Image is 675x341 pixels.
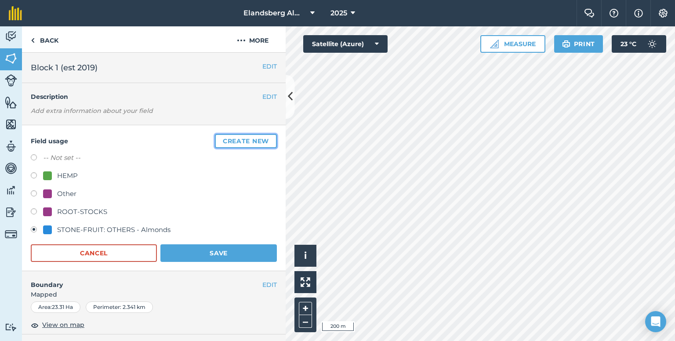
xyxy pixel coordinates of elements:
[554,35,603,53] button: Print
[31,92,277,102] h4: Description
[262,92,277,102] button: EDIT
[658,9,668,18] img: A cog icon
[31,320,84,330] button: View on map
[31,134,277,148] h4: Field usage
[22,290,286,299] span: Mapped
[22,26,67,52] a: Back
[584,9,595,18] img: Two speech bubbles overlapping with the left bubble in the forefront
[5,140,17,153] img: svg+xml;base64,PD94bWwgdmVyc2lvbj0iMS4wIiBlbmNvZGluZz0idXRmLTgiPz4KPCEtLSBHZW5lcmF0b3I6IEFkb2JlIE...
[31,107,153,115] em: Add extra information about your field
[31,35,35,46] img: svg+xml;base64,PHN2ZyB4bWxucz0iaHR0cDovL3d3dy53My5vcmcvMjAwMC9zdmciIHdpZHRoPSI5IiBoZWlnaHQ9IjI0Ii...
[5,184,17,197] img: svg+xml;base64,PD94bWwgdmVyc2lvbj0iMS4wIiBlbmNvZGluZz0idXRmLTgiPz4KPCEtLSBHZW5lcmF0b3I6IEFkb2JlIE...
[5,228,17,240] img: svg+xml;base64,PD94bWwgdmVyc2lvbj0iMS4wIiBlbmNvZGluZz0idXRmLTgiPz4KPCEtLSBHZW5lcmF0b3I6IEFkb2JlIE...
[42,320,84,330] span: View on map
[301,277,310,287] img: Four arrows, one pointing top left, one top right, one bottom right and the last bottom left
[480,35,545,53] button: Measure
[304,250,307,261] span: i
[57,189,76,199] div: Other
[243,8,307,18] span: Elandsberg Almonds
[5,96,17,109] img: svg+xml;base64,PHN2ZyB4bWxucz0iaHR0cDovL3d3dy53My5vcmcvMjAwMC9zdmciIHdpZHRoPSI1NiIgaGVpZ2h0PSI2MC...
[299,302,312,315] button: +
[5,30,17,43] img: svg+xml;base64,PD94bWwgdmVyc2lvbj0iMS4wIiBlbmNvZGluZz0idXRmLTgiPz4KPCEtLSBHZW5lcmF0b3I6IEFkb2JlIE...
[5,118,17,131] img: svg+xml;base64,PHN2ZyB4bWxucz0iaHR0cDovL3d3dy53My5vcmcvMjAwMC9zdmciIHdpZHRoPSI1NiIgaGVpZ2h0PSI2MC...
[220,26,286,52] button: More
[262,280,277,290] button: EDIT
[5,323,17,331] img: svg+xml;base64,PD94bWwgdmVyc2lvbj0iMS4wIiBlbmNvZGluZz0idXRmLTgiPz4KPCEtLSBHZW5lcmF0b3I6IEFkb2JlIE...
[57,170,78,181] div: HEMP
[237,35,246,46] img: svg+xml;base64,PHN2ZyB4bWxucz0iaHR0cDovL3d3dy53My5vcmcvMjAwMC9zdmciIHdpZHRoPSIyMCIgaGVpZ2h0PSIyNC...
[31,62,98,74] span: Block 1 (est 2019)
[621,35,636,53] span: 23 ° C
[5,206,17,219] img: svg+xml;base64,PD94bWwgdmVyc2lvbj0iMS4wIiBlbmNvZGluZz0idXRmLTgiPz4KPCEtLSBHZW5lcmF0b3I6IEFkb2JlIE...
[57,225,171,235] div: STONE-FRUIT: OTHERS - Almonds
[43,152,80,163] label: -- Not set --
[215,134,277,148] button: Create new
[609,9,619,18] img: A question mark icon
[22,271,262,290] h4: Boundary
[643,35,661,53] img: svg+xml;base64,PD94bWwgdmVyc2lvbj0iMS4wIiBlbmNvZGluZz0idXRmLTgiPz4KPCEtLSBHZW5lcmF0b3I6IEFkb2JlIE...
[5,162,17,175] img: svg+xml;base64,PD94bWwgdmVyc2lvbj0iMS4wIiBlbmNvZGluZz0idXRmLTgiPz4KPCEtLSBHZW5lcmF0b3I6IEFkb2JlIE...
[562,39,570,49] img: svg+xml;base64,PHN2ZyB4bWxucz0iaHR0cDovL3d3dy53My5vcmcvMjAwMC9zdmciIHdpZHRoPSIxOSIgaGVpZ2h0PSIyNC...
[31,244,157,262] button: Cancel
[262,62,277,71] button: EDIT
[490,40,499,48] img: Ruler icon
[5,52,17,65] img: svg+xml;base64,PHN2ZyB4bWxucz0iaHR0cDovL3d3dy53My5vcmcvMjAwMC9zdmciIHdpZHRoPSI1NiIgaGVpZ2h0PSI2MC...
[303,35,388,53] button: Satellite (Azure)
[57,207,107,217] div: ROOT-STOCKS
[645,311,666,332] div: Open Intercom Messenger
[31,320,39,330] img: svg+xml;base64,PHN2ZyB4bWxucz0iaHR0cDovL3d3dy53My5vcmcvMjAwMC9zdmciIHdpZHRoPSIxOCIgaGVpZ2h0PSIyNC...
[31,301,80,313] div: Area : 23.31 Ha
[86,301,153,313] div: Perimeter : 2.341 km
[160,244,277,262] button: Save
[294,245,316,267] button: i
[299,315,312,328] button: –
[5,74,17,87] img: svg+xml;base64,PD94bWwgdmVyc2lvbj0iMS4wIiBlbmNvZGluZz0idXRmLTgiPz4KPCEtLSBHZW5lcmF0b3I6IEFkb2JlIE...
[9,6,22,20] img: fieldmargin Logo
[612,35,666,53] button: 23 °C
[634,8,643,18] img: svg+xml;base64,PHN2ZyB4bWxucz0iaHR0cDovL3d3dy53My5vcmcvMjAwMC9zdmciIHdpZHRoPSIxNyIgaGVpZ2h0PSIxNy...
[330,8,347,18] span: 2025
